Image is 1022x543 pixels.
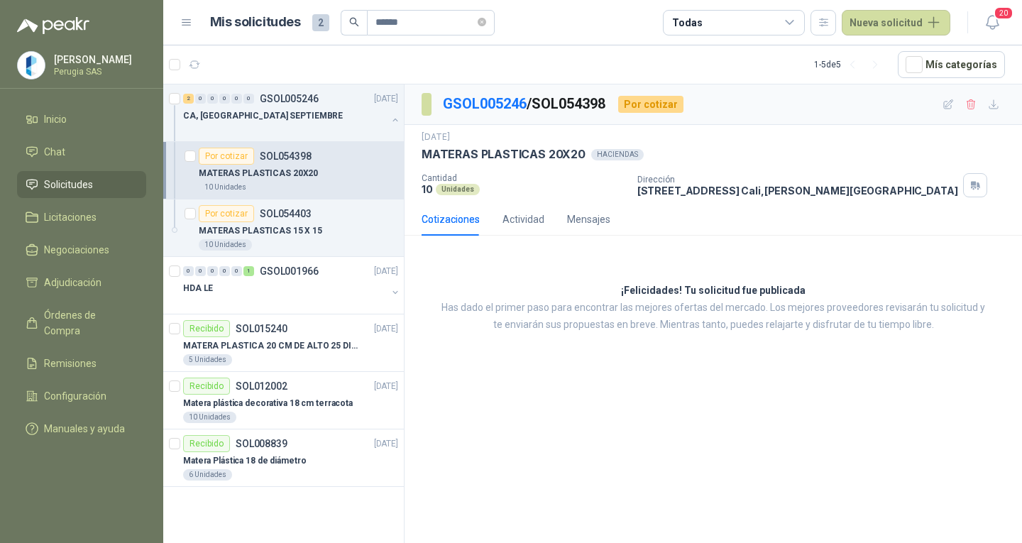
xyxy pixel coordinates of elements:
span: Remisiones [44,356,97,371]
a: Manuales y ayuda [17,415,146,442]
div: 10 Unidades [183,412,236,423]
p: GSOL005246 [260,94,319,104]
div: 5 Unidades [183,354,232,366]
div: 1 [243,266,254,276]
div: 0 [207,94,218,104]
a: Licitaciones [17,204,146,231]
p: MATERAS PLASTICAS 20X20 [199,167,318,180]
button: Mís categorías [898,51,1005,78]
div: Unidades [436,184,480,195]
span: Licitaciones [44,209,97,225]
p: Matera Plástica 18 de diámetro [183,454,306,468]
div: Por cotizar [618,96,683,113]
div: HACIENDAS [591,149,644,160]
span: Configuración [44,388,106,404]
div: 2 [183,94,194,104]
p: Cantidad [422,173,626,183]
div: 0 [231,94,242,104]
a: Negociaciones [17,236,146,263]
div: Actividad [502,212,544,227]
a: Inicio [17,106,146,133]
p: SOL008839 [236,439,287,449]
p: / SOL054398 [443,93,607,115]
p: Matera plástica decorativa 18 cm terracota [183,397,353,410]
p: 10 [422,183,433,195]
div: 0 [183,266,194,276]
div: 0 [207,266,218,276]
p: SOL015240 [236,324,287,334]
div: 6 Unidades [183,469,232,481]
a: Configuración [17,383,146,410]
a: GSOL005246 [443,95,527,112]
a: 0 0 0 0 0 1 GSOL001966[DATE] HDA LE [183,263,401,308]
a: Por cotizarSOL054403MATERAS PLASTICAS 15 X 1510 Unidades [163,199,404,257]
div: 0 [243,94,254,104]
div: Recibido [183,378,230,395]
p: GSOL001966 [260,266,319,276]
span: Solicitudes [44,177,93,192]
a: RecibidoSOL015240[DATE] MATERA PLASTICA 20 CM DE ALTO 25 DIAMETRO COLOR NEGRO -5 Unidades [163,314,404,372]
p: Perugia SAS [54,67,143,76]
span: Inicio [44,111,67,127]
span: Adjudicación [44,275,101,290]
p: [DATE] [422,131,450,144]
a: Órdenes de Compra [17,302,146,344]
p: MATERAS PLASTICAS 15 X 15 [199,224,322,238]
p: MATERA PLASTICA 20 CM DE ALTO 25 DIAMETRO COLOR NEGRO - [183,339,360,353]
a: Chat [17,138,146,165]
span: Órdenes de Compra [44,307,133,339]
button: 20 [979,10,1005,35]
a: Por cotizarSOL054398MATERAS PLASTICAS 20X2010 Unidades [163,142,404,199]
span: close-circle [478,16,486,29]
div: Por cotizar [199,148,254,165]
p: MATERAS PLASTICAS 20X20 [422,147,586,162]
div: Recibido [183,435,230,452]
p: SOL054403 [260,209,312,219]
p: Dirección [637,175,958,185]
span: Negociaciones [44,242,109,258]
div: 0 [195,94,206,104]
a: RecibidoSOL012002[DATE] Matera plástica decorativa 18 cm terracota10 Unidades [163,372,404,429]
p: [DATE] [374,265,398,278]
span: Chat [44,144,65,160]
img: Company Logo [18,52,45,79]
span: 20 [994,6,1013,20]
div: Recibido [183,320,230,337]
h1: Mis solicitudes [210,12,301,33]
p: CA, [GEOGRAPHIC_DATA] SEPTIEMBRE [183,109,343,123]
a: RecibidoSOL008839[DATE] Matera Plástica 18 de diámetro6 Unidades [163,429,404,487]
div: 0 [219,94,230,104]
span: close-circle [478,18,486,26]
a: Solicitudes [17,171,146,198]
a: Adjudicación [17,269,146,296]
p: HDA LE [183,282,213,295]
p: SOL012002 [236,381,287,391]
div: 1 - 5 de 5 [814,53,886,76]
span: search [349,17,359,27]
span: 2 [312,14,329,31]
div: 0 [219,266,230,276]
h3: ¡Felicidades! Tu solicitud fue publicada [621,283,806,300]
div: Todas [672,15,702,31]
p: Has dado el primer paso para encontrar las mejores ofertas del mercado. Los mejores proveedores r... [440,300,987,334]
div: 10 Unidades [199,182,252,193]
p: [PERSON_NAME] [54,55,143,65]
div: Cotizaciones [422,212,480,227]
p: [DATE] [374,92,398,106]
div: 10 Unidades [199,239,252,251]
a: 2 0 0 0 0 0 GSOL005246[DATE] CA, [GEOGRAPHIC_DATA] SEPTIEMBRE [183,90,401,136]
p: [DATE] [374,322,398,336]
p: [STREET_ADDRESS] Cali , [PERSON_NAME][GEOGRAPHIC_DATA] [637,185,958,197]
p: [DATE] [374,380,398,393]
div: 0 [231,266,242,276]
div: 0 [195,266,206,276]
span: Manuales y ayuda [44,421,125,437]
img: Logo peakr [17,17,89,34]
p: [DATE] [374,437,398,451]
p: SOL054398 [260,151,312,161]
div: Por cotizar [199,205,254,222]
button: Nueva solicitud [842,10,950,35]
div: Mensajes [567,212,610,227]
a: Remisiones [17,350,146,377]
